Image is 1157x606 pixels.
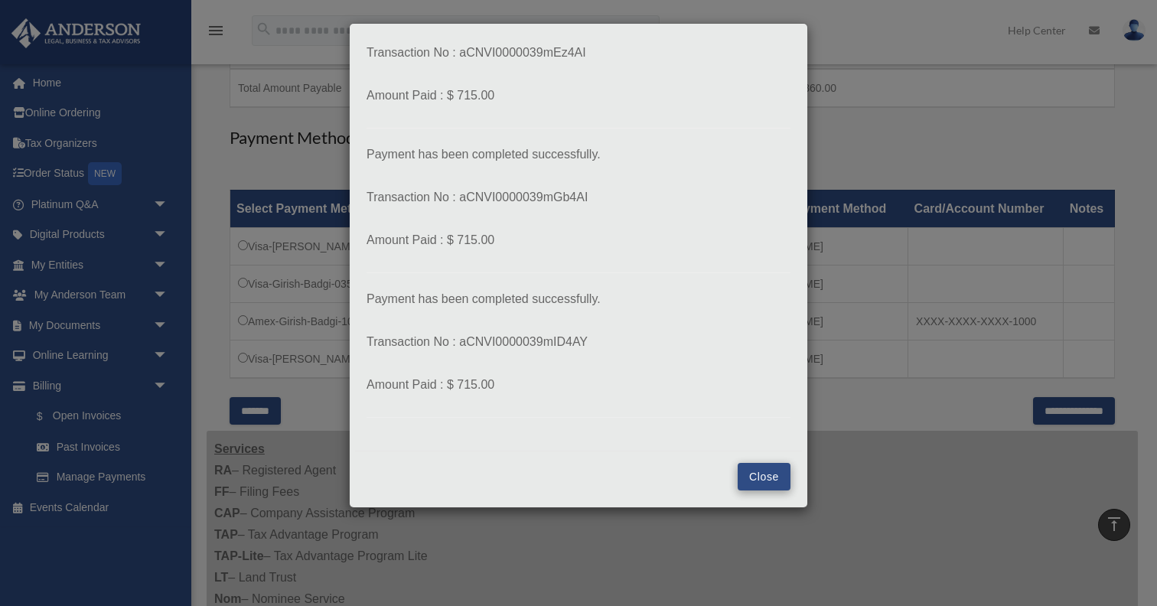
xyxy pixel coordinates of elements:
p: Payment has been completed successfully. [367,144,790,165]
p: Amount Paid : $ 715.00 [367,230,790,251]
button: Close [738,463,790,490]
p: Transaction No : aCNVI0000039mID4AY [367,331,790,353]
p: Amount Paid : $ 715.00 [367,374,790,396]
p: Transaction No : aCNVI0000039mEz4AI [367,42,790,64]
p: Amount Paid : $ 715.00 [367,85,790,106]
p: Payment has been completed successfully. [367,288,790,310]
p: Transaction No : aCNVI0000039mGb4AI [367,187,790,208]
